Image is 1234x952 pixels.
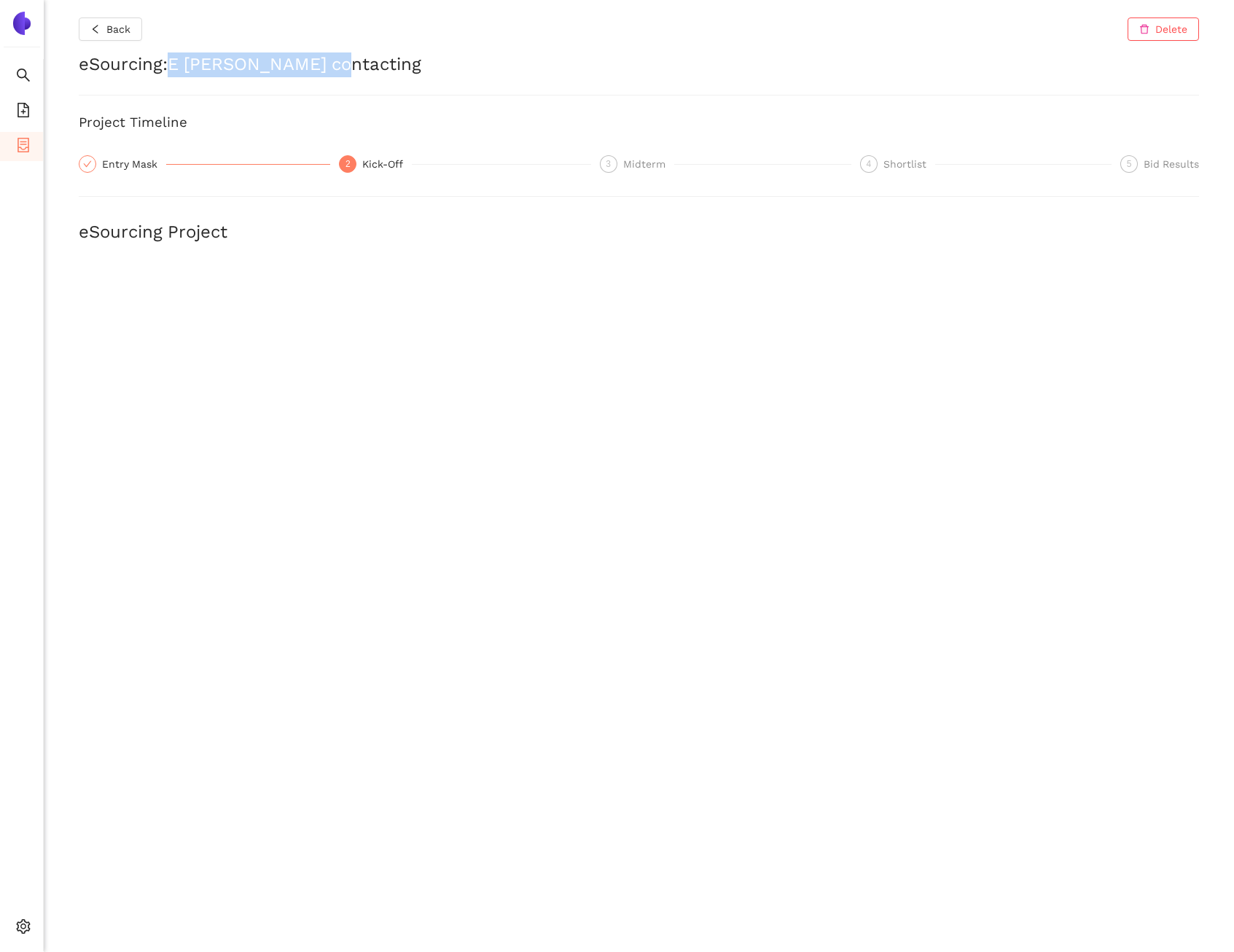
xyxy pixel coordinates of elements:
[79,113,1199,132] h3: Project Timeline
[79,155,330,173] div: Entry Mask
[79,52,1199,77] h2: eSourcing : E [PERSON_NAME] contacting
[83,160,92,168] span: check
[16,914,31,943] span: setting
[606,159,611,169] span: 3
[1155,21,1187,37] span: Delete
[79,17,142,41] button: leftBack
[16,98,31,127] span: file-add
[102,155,166,173] div: Entry Mask
[1139,24,1149,36] span: delete
[1128,17,1199,41] button: deleteDelete
[10,12,34,35] img: Logo
[16,133,31,162] span: container
[883,155,935,173] div: Shortlist
[345,159,351,169] span: 2
[1144,158,1199,170] span: Bid Results
[623,155,674,173] div: Midterm
[866,159,871,169] span: 4
[106,21,130,37] span: Back
[339,155,590,173] div: 2Kick-Off
[16,63,31,92] span: search
[90,24,101,36] span: left
[79,220,1199,245] h2: eSourcing Project
[1127,159,1132,169] span: 5
[362,155,412,173] div: Kick-Off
